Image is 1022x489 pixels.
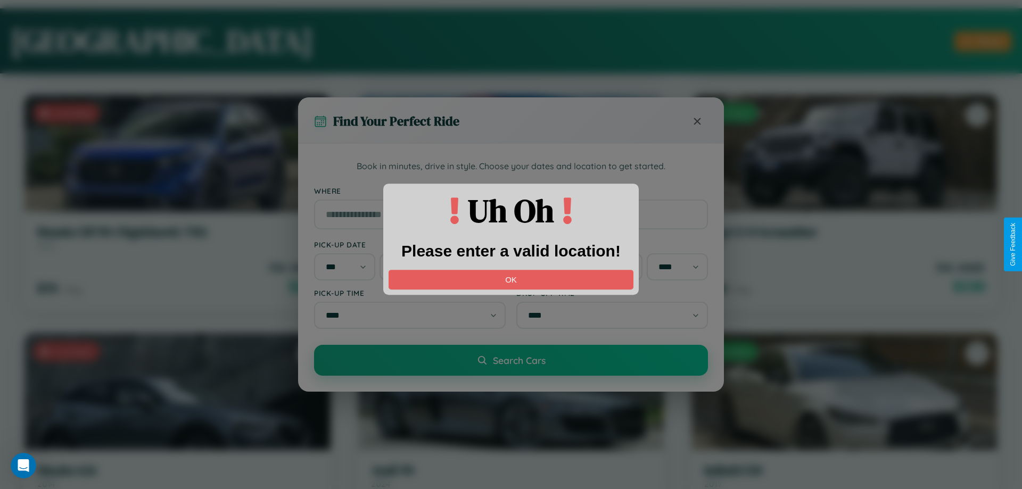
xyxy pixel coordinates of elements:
[333,112,459,130] h3: Find Your Perfect Ride
[314,160,708,173] p: Book in minutes, drive in style. Choose your dates and location to get started.
[516,240,708,249] label: Drop-off Date
[314,240,506,249] label: Pick-up Date
[493,354,546,366] span: Search Cars
[314,288,506,297] label: Pick-up Time
[314,186,708,195] label: Where
[516,288,708,297] label: Drop-off Time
